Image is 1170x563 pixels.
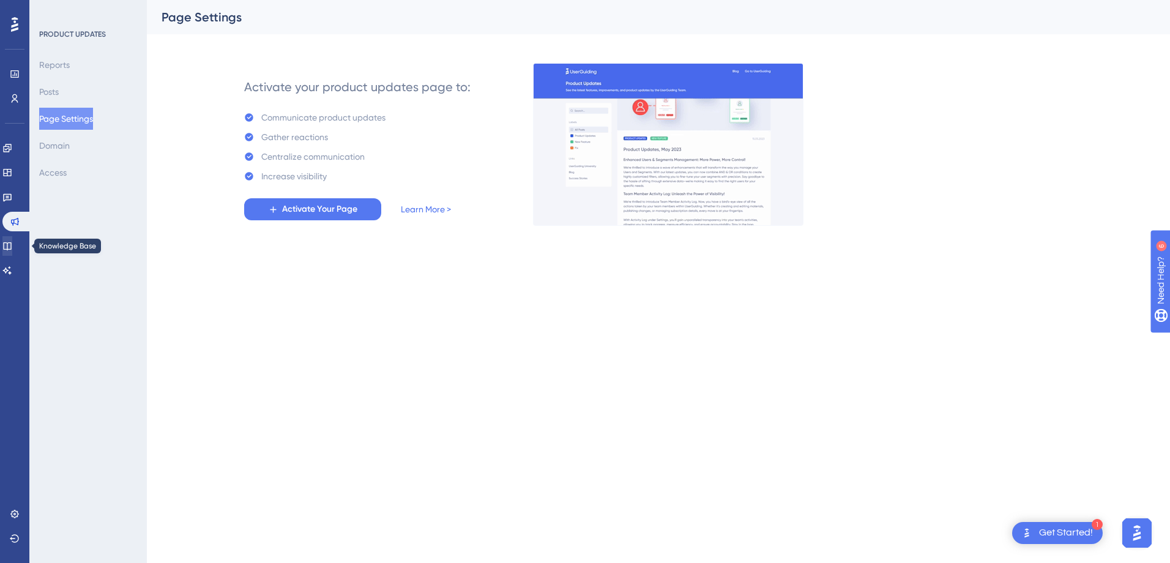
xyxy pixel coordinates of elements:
div: Gather reactions [261,130,328,144]
button: Domain [39,135,70,157]
span: Need Help? [29,3,76,18]
div: Get Started! [1039,526,1093,540]
button: Reports [39,54,70,76]
div: Open Get Started! checklist, remaining modules: 1 [1012,522,1103,544]
div: Increase visibility [261,169,327,184]
div: Communicate product updates [261,110,386,125]
div: 1 [1092,519,1103,530]
div: Page Settings [162,9,1125,26]
img: 253145e29d1258e126a18a92d52e03bb.gif [533,63,803,226]
img: launcher-image-alternative-text [1019,526,1034,540]
button: Page Settings [39,108,93,130]
button: Activate Your Page [244,198,381,220]
iframe: UserGuiding AI Assistant Launcher [1119,515,1155,551]
div: Centralize communication [261,149,365,164]
span: Activate Your Page [282,202,357,217]
a: Learn More > [401,202,451,217]
div: 6 [85,6,89,16]
div: PRODUCT UPDATES [39,29,106,39]
div: Activate your product updates page to: [244,78,471,95]
button: Access [39,162,67,184]
button: Posts [39,81,59,103]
